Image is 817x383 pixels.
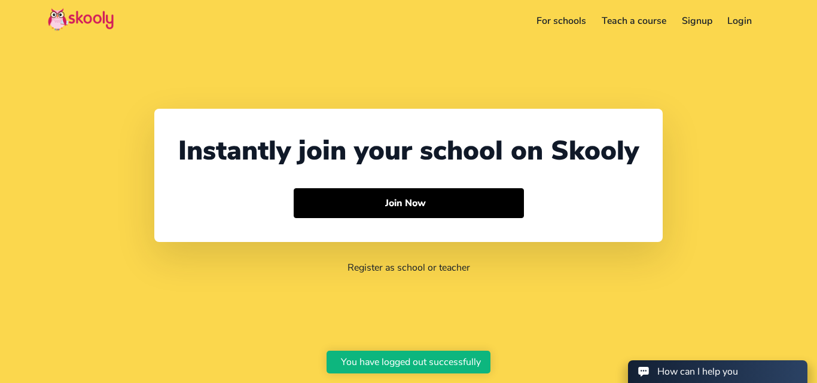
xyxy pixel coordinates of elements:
[720,11,760,30] a: Login
[594,11,674,30] a: Teach a course
[674,11,720,30] a: Signup
[347,261,470,274] a: Register as school or teacher
[294,188,524,218] button: Join Now
[529,11,595,30] a: For schools
[48,8,114,31] img: Skooly
[178,133,639,169] div: Instantly join your school on Skooly
[341,356,481,369] div: You have logged out successfully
